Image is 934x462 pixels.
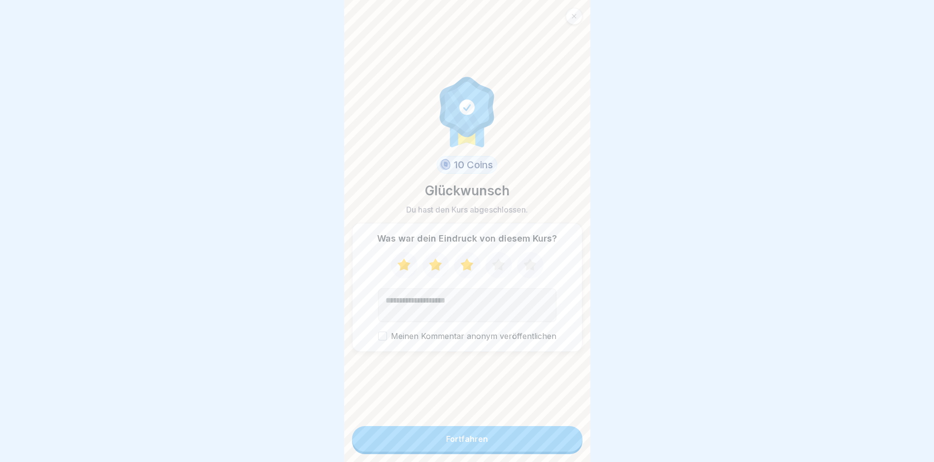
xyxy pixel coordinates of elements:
p: Glückwunsch [425,182,510,200]
div: Fortfahren [446,434,488,443]
img: coin.svg [438,157,452,172]
div: 10 Coins [437,156,498,174]
label: Meinen Kommentar anonym veröffentlichen [378,332,556,341]
textarea: Kommentar (optional) [378,288,556,322]
img: completion.svg [434,74,500,148]
p: Du hast den Kurs abgeschlossen. [406,204,528,215]
p: Was war dein Eindruck von diesem Kurs? [377,233,557,244]
button: Fortfahren [352,426,582,452]
button: Meinen Kommentar anonym veröffentlichen [378,332,387,340]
